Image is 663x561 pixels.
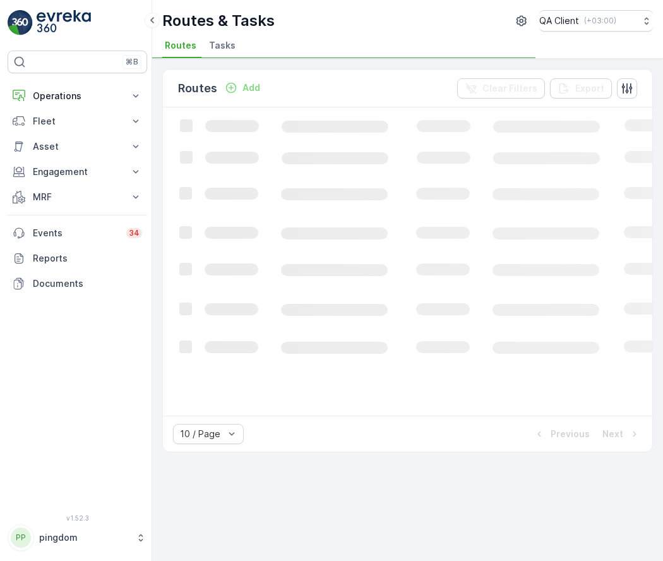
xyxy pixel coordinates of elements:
span: v 1.52.3 [8,514,147,522]
button: Previous [532,426,591,442]
p: Engagement [33,166,122,178]
p: QA Client [539,15,579,27]
p: 34 [129,228,140,238]
p: Export [575,82,604,95]
p: Fleet [33,115,122,128]
p: Routes & Tasks [162,11,275,31]
img: logo [8,10,33,35]
p: Previous [551,428,590,440]
button: Add [220,80,265,95]
img: logo_light-DOdMpM7g.png [37,10,91,35]
p: pingdom [39,531,129,544]
p: MRF [33,191,122,203]
a: Reports [8,246,147,271]
p: Next [602,428,623,440]
button: Fleet [8,109,147,134]
a: Documents [8,271,147,296]
p: ⌘B [126,57,138,67]
p: Documents [33,277,142,290]
button: Clear Filters [457,78,545,99]
button: Engagement [8,159,147,184]
p: Clear Filters [482,82,537,95]
button: MRF [8,184,147,210]
button: Operations [8,83,147,109]
p: Operations [33,90,122,102]
div: PP [11,528,31,548]
button: Asset [8,134,147,159]
p: Add [242,81,260,94]
button: QA Client(+03:00) [539,10,653,32]
a: Events34 [8,220,147,246]
span: Routes [165,39,196,52]
p: ( +03:00 ) [584,16,616,26]
button: Export [550,78,612,99]
button: PPpingdom [8,524,147,551]
span: Tasks [209,39,236,52]
p: Events [33,227,119,239]
p: Routes [178,80,217,97]
p: Asset [33,140,122,153]
button: Next [601,426,642,442]
p: Reports [33,252,142,265]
